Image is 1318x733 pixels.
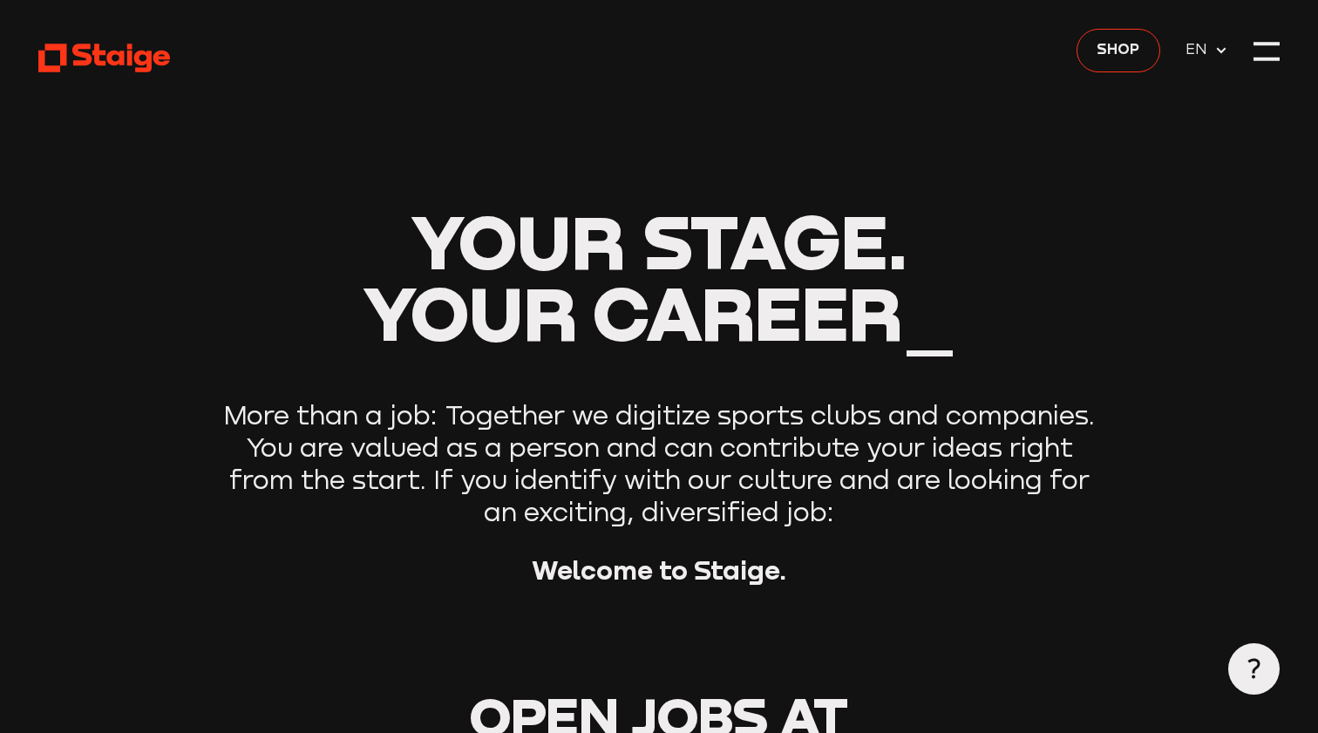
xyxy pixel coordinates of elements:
strong: Welcome to Staige. [532,553,786,586]
span: Your stage. Your career_ [363,195,956,356]
a: Shop [1077,29,1159,72]
span: Shop [1097,38,1139,61]
p: More than a job: Together we digitize sports clubs and companies. You are valued as a person and ... [223,399,1095,528]
span: EN [1186,38,1213,61]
